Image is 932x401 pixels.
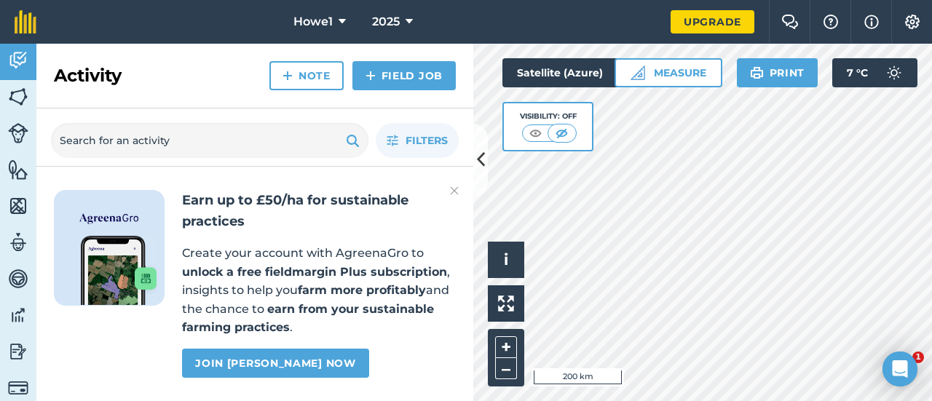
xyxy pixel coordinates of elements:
img: svg+xml;base64,PHN2ZyB4bWxucz0iaHR0cDovL3d3dy53My5vcmcvMjAwMC9zdmciIHdpZHRoPSI1NiIgaGVpZ2h0PSI2MC... [8,159,28,180]
span: Howe1 [293,13,333,31]
img: A cog icon [904,15,921,29]
img: svg+xml;base64,PD94bWwgdmVyc2lvbj0iMS4wIiBlbmNvZGluZz0idXRmLTgiPz4KPCEtLSBHZW5lcmF0b3I6IEFkb2JlIE... [8,378,28,398]
img: fieldmargin Logo [15,10,36,33]
h2: Activity [54,64,122,87]
img: Two speech bubbles overlapping with the left bubble in the forefront [781,15,799,29]
a: Upgrade [671,10,754,33]
button: Filters [376,123,459,158]
button: Satellite (Azure) [502,58,642,87]
a: Join [PERSON_NAME] now [182,349,368,378]
img: svg+xml;base64,PHN2ZyB4bWxucz0iaHR0cDovL3d3dy53My5vcmcvMjAwMC9zdmciIHdpZHRoPSIxNCIgaGVpZ2h0PSIyNC... [283,67,293,84]
span: Filters [406,132,448,148]
img: A question mark icon [822,15,840,29]
span: 2025 [372,13,400,31]
img: svg+xml;base64,PHN2ZyB4bWxucz0iaHR0cDovL3d3dy53My5vcmcvMjAwMC9zdmciIHdpZHRoPSIxNyIgaGVpZ2h0PSIxNy... [864,13,879,31]
div: Visibility: Off [520,111,577,122]
span: i [504,250,508,269]
img: svg+xml;base64,PD94bWwgdmVyc2lvbj0iMS4wIiBlbmNvZGluZz0idXRmLTgiPz4KPCEtLSBHZW5lcmF0b3I6IEFkb2JlIE... [8,49,28,71]
img: svg+xml;base64,PHN2ZyB4bWxucz0iaHR0cDovL3d3dy53My5vcmcvMjAwMC9zdmciIHdpZHRoPSI1MCIgaGVpZ2h0PSI0MC... [553,126,571,140]
img: svg+xml;base64,PD94bWwgdmVyc2lvbj0iMS4wIiBlbmNvZGluZz0idXRmLTgiPz4KPCEtLSBHZW5lcmF0b3I6IEFkb2JlIE... [8,341,28,362]
img: svg+xml;base64,PHN2ZyB4bWxucz0iaHR0cDovL3d3dy53My5vcmcvMjAwMC9zdmciIHdpZHRoPSIyMiIgaGVpZ2h0PSIzMC... [450,182,459,199]
img: Four arrows, one pointing top left, one top right, one bottom right and the last bottom left [498,295,514,311]
strong: earn from your sustainable farming practices [182,302,434,335]
img: svg+xml;base64,PHN2ZyB4bWxucz0iaHR0cDovL3d3dy53My5vcmcvMjAwMC9zdmciIHdpZHRoPSI1NiIgaGVpZ2h0PSI2MC... [8,86,28,108]
img: svg+xml;base64,PD94bWwgdmVyc2lvbj0iMS4wIiBlbmNvZGluZz0idXRmLTgiPz4KPCEtLSBHZW5lcmF0b3I6IEFkb2JlIE... [8,304,28,326]
button: Print [737,58,818,87]
img: svg+xml;base64,PD94bWwgdmVyc2lvbj0iMS4wIiBlbmNvZGluZz0idXRmLTgiPz4KPCEtLSBHZW5lcmF0b3I6IEFkb2JlIE... [8,231,28,253]
img: svg+xml;base64,PD94bWwgdmVyc2lvbj0iMS4wIiBlbmNvZGluZz0idXRmLTgiPz4KPCEtLSBHZW5lcmF0b3I6IEFkb2JlIE... [8,268,28,290]
input: Search for an activity [51,123,368,158]
img: Ruler icon [631,65,645,80]
button: 7 °C [832,58,917,87]
img: svg+xml;base64,PHN2ZyB4bWxucz0iaHR0cDovL3d3dy53My5vcmcvMjAwMC9zdmciIHdpZHRoPSIxNCIgaGVpZ2h0PSIyNC... [366,67,376,84]
a: Note [269,61,344,90]
span: 1 [912,352,924,363]
img: svg+xml;base64,PHN2ZyB4bWxucz0iaHR0cDovL3d3dy53My5vcmcvMjAwMC9zdmciIHdpZHRoPSI1NiIgaGVpZ2h0PSI2MC... [8,195,28,217]
strong: farm more profitably [298,283,426,297]
img: svg+xml;base64,PHN2ZyB4bWxucz0iaHR0cDovL3d3dy53My5vcmcvMjAwMC9zdmciIHdpZHRoPSIxOSIgaGVpZ2h0PSIyNC... [750,64,764,82]
img: svg+xml;base64,PD94bWwgdmVyc2lvbj0iMS4wIiBlbmNvZGluZz0idXRmLTgiPz4KPCEtLSBHZW5lcmF0b3I6IEFkb2JlIE... [8,123,28,143]
img: svg+xml;base64,PD94bWwgdmVyc2lvbj0iMS4wIiBlbmNvZGluZz0idXRmLTgiPz4KPCEtLSBHZW5lcmF0b3I6IEFkb2JlIE... [880,58,909,87]
h2: Earn up to £50/ha for sustainable practices [182,190,456,232]
button: – [495,358,517,379]
button: Measure [615,58,722,87]
span: 7 ° C [847,58,868,87]
img: svg+xml;base64,PHN2ZyB4bWxucz0iaHR0cDovL3d3dy53My5vcmcvMjAwMC9zdmciIHdpZHRoPSI1MCIgaGVpZ2h0PSI0MC... [526,126,545,140]
strong: unlock a free fieldmargin Plus subscription [182,265,447,279]
img: svg+xml;base64,PHN2ZyB4bWxucz0iaHR0cDovL3d3dy53My5vcmcvMjAwMC9zdmciIHdpZHRoPSIxOSIgaGVpZ2h0PSIyNC... [346,132,360,149]
button: i [488,242,524,278]
button: + [495,336,517,358]
div: Open Intercom Messenger [882,352,917,386]
a: Field Job [352,61,456,90]
p: Create your account with AgreenaGro to , insights to help you and the chance to . [182,244,456,337]
img: Screenshot of the Gro app [81,236,157,305]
